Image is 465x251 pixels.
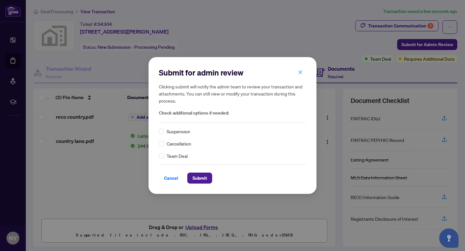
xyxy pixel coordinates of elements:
span: close [298,70,303,75]
span: Check additional options if needed: [159,109,306,117]
button: Cancel [159,173,183,184]
h5: Clicking submit will notify the admin team to review your transaction and attachments. You can st... [159,83,306,104]
span: Suspension [167,128,190,135]
span: Cancel [164,173,178,183]
span: Submit [192,173,207,183]
h2: Submit for admin review [159,67,306,78]
button: Submit [187,173,212,184]
span: Cancellation [167,140,191,147]
span: Team Deal [167,152,188,159]
button: Open asap [439,228,459,248]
